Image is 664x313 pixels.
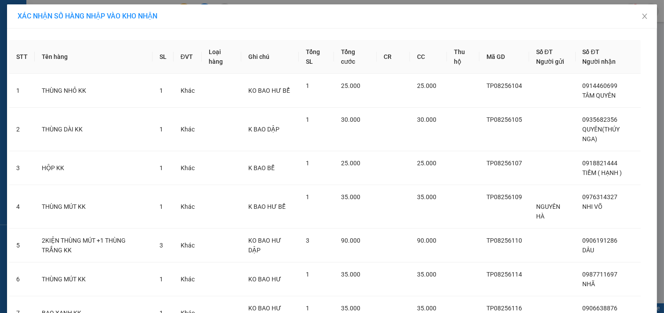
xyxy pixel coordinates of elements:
span: 0918821444 [583,160,618,167]
span: 1 [306,271,309,278]
span: 30.000 [341,116,360,123]
td: Khác [174,108,202,151]
span: 1 [160,203,163,210]
span: DÂU [583,247,595,254]
span: 1 [306,116,309,123]
th: Thu hộ [447,40,479,74]
td: Khác [174,185,202,229]
span: 30.000 [417,116,436,123]
th: CR [377,40,410,74]
span: 25.000 [417,160,436,167]
th: CC [410,40,447,74]
th: Tổng cước [334,40,377,74]
span: 1 [160,126,163,133]
span: 25.000 [341,82,360,89]
button: Close [632,4,657,29]
span: 35.000 [341,305,360,312]
td: THÙNG NHỎ KK [35,74,152,108]
span: 25.000 [341,160,360,167]
td: 2KIỆN THÙNG MÚT +1 THÙNG TRẮNG KK [35,229,152,262]
span: 0987711697 [583,271,618,278]
span: 0976314327 [583,193,618,200]
span: 35.000 [417,193,436,200]
td: HỘP KK [35,151,152,185]
span: Người nhận [583,58,616,65]
td: 4 [9,185,35,229]
td: Khác [174,74,202,108]
span: 1 [306,305,309,312]
td: 6 [9,262,35,296]
span: XÁC NHẬN SỐ HÀNG NHẬP VÀO KHO NHẬN [18,12,157,20]
th: SL [152,40,174,74]
span: 90.000 [417,237,436,244]
span: NGUYÊN HÀ [536,203,560,220]
td: THÙNG MÚT KK [35,185,152,229]
td: 2 [9,108,35,151]
th: Tên hàng [35,40,152,74]
span: close [641,13,648,20]
span: 1 [306,82,309,89]
td: THÙNG DÀI KK [35,108,152,151]
span: 35.000 [417,271,436,278]
span: 25.000 [417,82,436,89]
span: 35.000 [417,305,436,312]
span: K BAO HƯ BỂ [248,203,286,210]
span: KO BAO HƯ [248,276,281,283]
span: 1 [160,164,163,171]
span: NHI VÕ [583,203,603,210]
span: TP08256105 [486,116,522,123]
th: STT [9,40,35,74]
th: Ghi chú [241,40,299,74]
td: 3 [9,151,35,185]
span: TP08256114 [486,271,522,278]
span: 1 [160,276,163,283]
span: 35.000 [341,193,360,200]
span: 0906638876 [583,305,618,312]
span: Số ĐT [583,48,599,55]
th: Loại hàng [202,40,241,74]
span: TP08256109 [486,193,522,200]
span: K BAO BỂ [248,164,275,171]
span: 3 [306,237,309,244]
span: 90.000 [341,237,360,244]
span: NHÃ [583,280,595,288]
span: 1 [160,87,163,94]
span: TP08256116 [486,305,522,312]
span: QUYÊN(THÚY NGA) [583,126,620,142]
span: TÂM QUYÊN [583,92,616,99]
span: 1 [306,160,309,167]
th: ĐVT [174,40,202,74]
td: 5 [9,229,35,262]
span: KO BAO HƯ DẬP [248,237,281,254]
td: Khác [174,151,202,185]
span: Người gửi [536,58,564,65]
span: 0906191286 [583,237,618,244]
span: TP08256104 [486,82,522,89]
span: 0914460699 [583,82,618,89]
span: 3 [160,242,163,249]
span: 35.000 [341,271,360,278]
span: 1 [306,193,309,200]
td: 1 [9,74,35,108]
th: Tổng SL [299,40,334,74]
td: THÙNG MÚT KK [35,262,152,296]
span: 0935682356 [583,116,618,123]
span: Số ĐT [536,48,553,55]
td: Khác [174,229,202,262]
span: TIỀM ( HẠNH ) [583,169,622,176]
span: KO BAO HƯ BỂ [248,87,290,94]
span: K BAO DẬP [248,126,279,133]
td: Khác [174,262,202,296]
span: TP08256110 [486,237,522,244]
th: Mã GD [479,40,529,74]
span: TP08256107 [486,160,522,167]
